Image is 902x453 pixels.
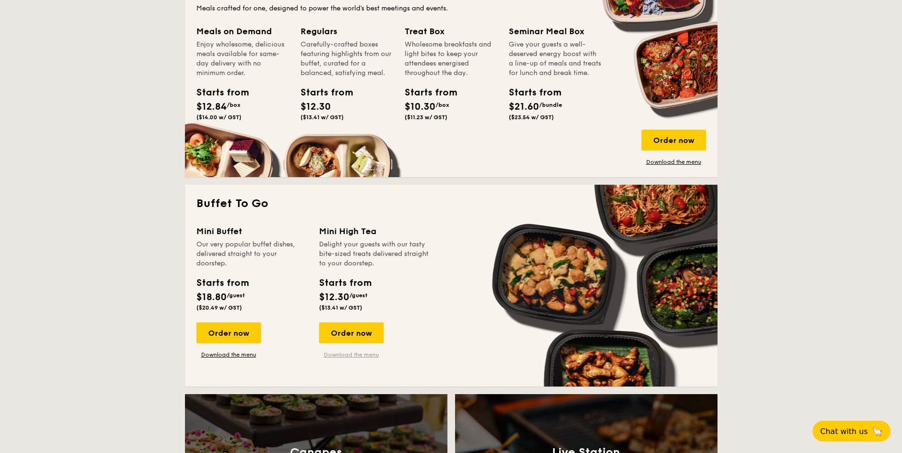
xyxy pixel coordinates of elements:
button: Chat with us🦙 [813,421,891,442]
div: Order now [319,322,384,343]
span: /bundle [539,102,562,108]
a: Download the menu [196,351,261,359]
h2: Buffet To Go [196,196,706,211]
span: /box [227,102,241,108]
span: Chat with us [820,427,868,436]
div: Starts from [196,85,239,100]
div: Carefully-crafted boxes featuring highlights from our buffet, curated for a balanced, satisfying ... [301,40,393,78]
div: Starts from [196,276,248,290]
div: Mini High Tea [319,225,430,238]
span: $10.30 [405,101,436,113]
div: Starts from [301,85,343,100]
div: Meals crafted for one, designed to power the world's best meetings and events. [196,4,706,13]
span: 🦙 [872,426,883,437]
a: Download the menu [319,351,384,359]
span: $18.80 [196,292,227,303]
span: $12.30 [301,101,331,113]
div: Starts from [509,85,552,100]
div: Starts from [319,276,371,290]
span: $12.84 [196,101,227,113]
div: Seminar Meal Box [509,25,601,38]
span: ($23.54 w/ GST) [509,114,554,121]
a: Download the menu [641,158,706,166]
div: Starts from [405,85,447,100]
span: /box [436,102,449,108]
div: Regulars [301,25,393,38]
span: $12.30 [319,292,349,303]
span: ($14.00 w/ GST) [196,114,242,121]
span: ($11.23 w/ GST) [405,114,447,121]
span: $21.60 [509,101,539,113]
div: Treat Box [405,25,497,38]
div: Meals on Demand [196,25,289,38]
div: Delight your guests with our tasty bite-sized treats delivered straight to your doorstep. [319,240,430,268]
span: ($13.41 w/ GST) [319,304,362,311]
div: Mini Buffet [196,225,308,238]
div: Enjoy wholesome, delicious meals available for same-day delivery with no minimum order. [196,40,289,78]
div: Wholesome breakfasts and light bites to keep your attendees energised throughout the day. [405,40,497,78]
div: Order now [196,322,261,343]
span: /guest [227,292,245,299]
span: ($20.49 w/ GST) [196,304,242,311]
span: /guest [349,292,368,299]
div: Order now [641,130,706,151]
div: Our very popular buffet dishes, delivered straight to your doorstep. [196,240,308,268]
span: ($13.41 w/ GST) [301,114,344,121]
div: Give your guests a well-deserved energy boost with a line-up of meals and treats for lunch and br... [509,40,601,78]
